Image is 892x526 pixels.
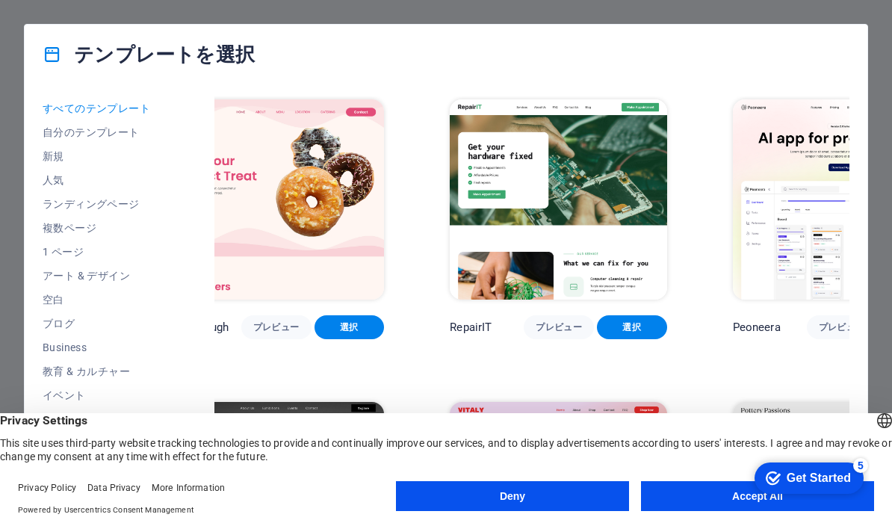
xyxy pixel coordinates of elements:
[450,99,666,300] img: RepairIT
[12,7,121,39] div: Get Started 5 items remaining, 0% complete
[43,222,152,234] span: 複数ページ
[315,315,385,339] button: 選択
[597,315,667,339] button: 選択
[43,407,152,431] button: 美食
[43,294,152,306] span: 空白
[819,321,865,333] span: プレビュー
[43,150,152,162] span: 新規
[43,126,152,138] span: 自分のテンプレート
[450,320,492,335] p: RepairIT
[43,341,152,353] span: Business
[43,192,152,216] button: ランディングページ
[733,320,781,335] p: Peoneera
[326,321,373,333] span: 選択
[253,321,300,333] span: プレビュー
[609,321,655,333] span: 選択
[43,144,152,168] button: 新規
[43,168,152,192] button: 人気
[807,315,877,339] button: プレビュー
[43,174,152,186] span: 人気
[43,359,152,383] button: 教育 & カルチャー
[44,16,108,30] div: Get Started
[43,246,152,258] span: 1 ページ
[43,216,152,240] button: 複数ページ
[43,102,152,114] span: すべてのテンプレート
[43,270,152,282] span: アート & デザイン
[43,120,152,144] button: 自分のテンプレート
[43,198,152,210] span: ランディングページ
[43,240,152,264] button: 1 ページ
[43,288,152,312] button: 空白
[43,365,152,377] span: 教育 & カルチャー
[111,3,126,18] div: 5
[43,96,152,120] button: すべてのテンプレート
[43,389,152,401] span: イベント
[43,383,152,407] button: イベント
[43,318,152,329] span: ブログ
[536,321,582,333] span: プレビュー
[167,99,384,300] img: SugarDough
[241,315,312,339] button: プレビュー
[43,43,255,66] h4: テンプレートを選択
[43,335,152,359] button: Business
[43,312,152,335] button: ブログ
[43,264,152,288] button: アート & デザイン
[524,315,594,339] button: プレビュー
